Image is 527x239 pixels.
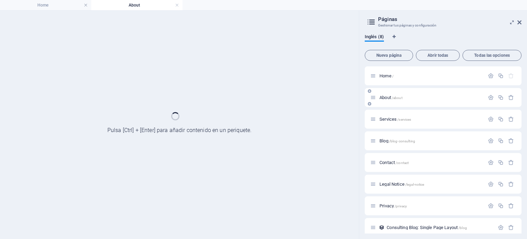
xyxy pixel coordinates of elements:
[379,160,409,165] span: Haz clic para abrir la página
[395,204,407,208] span: /privacy
[508,95,514,100] div: Eliminar
[379,182,424,187] span: Haz clic para abrir la página
[377,74,484,78] div: Home/
[488,95,494,100] div: Configuración
[379,117,411,122] span: Haz clic para abrir la página
[379,95,402,100] span: About
[387,225,467,230] span: Haz clic para abrir la página
[379,225,385,230] div: Este diseño se usa como una plantilla para todos los elementos (como por ejemplo un post de un bl...
[508,203,514,209] div: Eliminar
[377,182,484,186] div: Legal Notice/legal-notice
[419,53,457,57] span: Abrir todas
[498,73,504,79] div: Duplicar
[389,139,415,143] span: /blog-consulting
[498,116,504,122] div: Duplicar
[508,160,514,165] div: Eliminar
[508,138,514,144] div: Eliminar
[365,34,522,47] div: Pestañas de idiomas
[91,1,183,9] h4: About
[462,50,522,61] button: Todas las opciones
[488,116,494,122] div: Configuración
[368,53,410,57] span: Nueva página
[397,118,411,121] span: /services
[466,53,518,57] span: Todas las opciones
[377,160,484,165] div: Contact/contact
[377,95,484,100] div: About/about
[458,226,467,230] span: /blog
[488,203,494,209] div: Configuración
[396,161,409,165] span: /contact
[488,138,494,144] div: Configuración
[508,116,514,122] div: Eliminar
[498,225,504,230] div: Configuración
[365,50,413,61] button: Nueva página
[379,73,394,78] span: Haz clic para abrir la página
[498,95,504,100] div: Duplicar
[385,225,494,230] div: Consulting Blog: Single Page Layout/blog
[377,139,484,143] div: Blog/blog-consulting
[379,138,415,143] span: Haz clic para abrir la página
[488,73,494,79] div: Configuración
[405,183,424,186] span: /legal-notice
[377,117,484,121] div: Services/services
[508,181,514,187] div: Eliminar
[508,73,514,79] div: La página principal no puede eliminarse
[392,96,402,100] span: /about
[498,203,504,209] div: Duplicar
[378,16,522,22] h2: Páginas
[508,225,514,230] div: Eliminar
[392,74,394,78] span: /
[365,33,384,42] span: Inglés (8)
[498,138,504,144] div: Duplicar
[498,181,504,187] div: Duplicar
[416,50,460,61] button: Abrir todas
[498,160,504,165] div: Duplicar
[378,22,508,29] h3: Gestionar tus páginas y configuración
[379,203,407,208] span: Haz clic para abrir la página
[488,181,494,187] div: Configuración
[488,160,494,165] div: Configuración
[377,204,484,208] div: Privacy/privacy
